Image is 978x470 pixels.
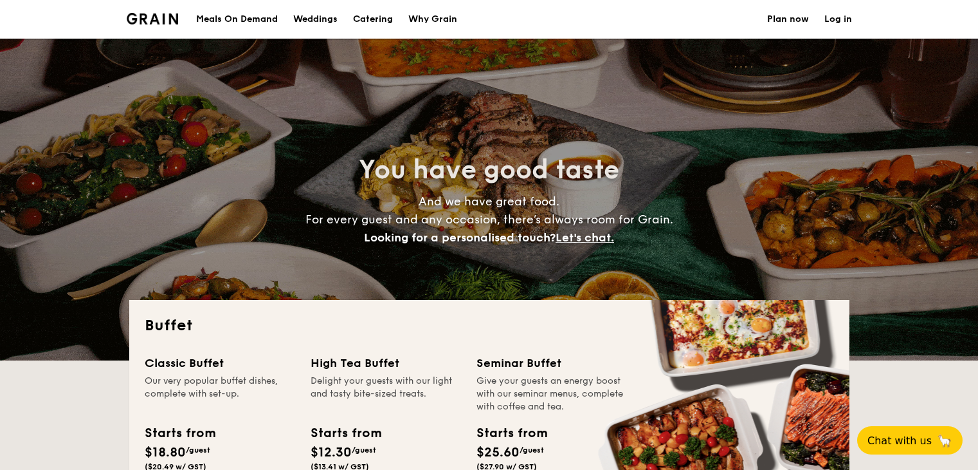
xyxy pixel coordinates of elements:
[311,375,461,413] div: Delight your guests with our light and tasty bite-sized treats.
[186,446,210,455] span: /guest
[145,375,295,413] div: Our very popular buffet dishes, complete with set-up.
[145,424,215,443] div: Starts from
[311,445,352,460] span: $12.30
[127,13,179,24] a: Logotype
[364,230,556,245] span: Looking for a personalised touch?
[556,230,614,245] span: Let's chat.
[311,424,381,443] div: Starts from
[359,155,619,185] span: You have good taste
[476,445,520,460] span: $25.60
[520,446,544,455] span: /guest
[937,433,952,448] span: 🦙
[145,445,186,460] span: $18.80
[476,375,627,413] div: Give your guests an energy boost with our seminar menus, complete with coffee and tea.
[867,435,932,447] span: Chat with us
[311,354,461,372] div: High Tea Buffet
[145,354,295,372] div: Classic Buffet
[305,194,673,245] span: And we have great food. For every guest and any occasion, there’s always room for Grain.
[476,424,547,443] div: Starts from
[145,315,834,336] h2: Buffet
[127,13,179,24] img: Grain
[476,354,627,372] div: Seminar Buffet
[352,446,376,455] span: /guest
[857,426,963,455] button: Chat with us🦙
